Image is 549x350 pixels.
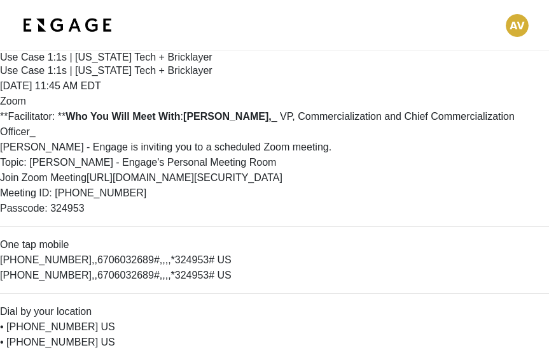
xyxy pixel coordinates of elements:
button: Open profile menu [506,14,529,37]
a: [URL][DOMAIN_NAME][SECURITY_DATA] [87,172,282,183]
strong: Who You Will Meet With [66,111,180,122]
img: Profile picture of Adam Vincent [506,14,529,37]
strong: [PERSON_NAME], [183,111,272,122]
img: bdf1fb74-1727-4ba0-a5bd-bc74ae9fc70b.jpeg [20,14,115,37]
